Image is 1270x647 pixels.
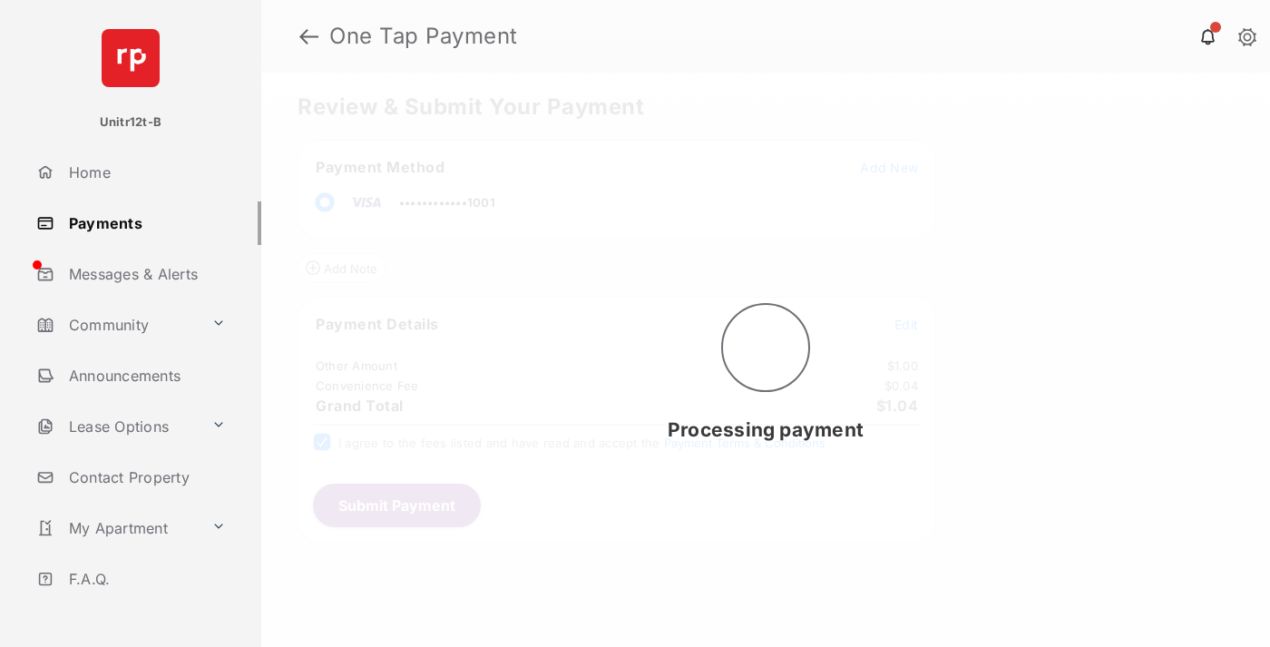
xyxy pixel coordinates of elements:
[29,506,204,550] a: My Apartment
[29,456,261,499] a: Contact Property
[329,25,518,47] strong: One Tap Payment
[29,303,204,347] a: Community
[100,113,161,132] p: Unitr12t-B
[29,252,261,296] a: Messages & Alerts
[668,418,864,441] span: Processing payment
[102,29,160,87] img: svg+xml;base64,PHN2ZyB4bWxucz0iaHR0cDovL3d3dy53My5vcmcvMjAwMC9zdmciIHdpZHRoPSI2NCIgaGVpZ2h0PSI2NC...
[29,201,261,245] a: Payments
[29,557,261,601] a: F.A.Q.
[29,151,261,194] a: Home
[29,405,204,448] a: Lease Options
[29,354,261,397] a: Announcements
